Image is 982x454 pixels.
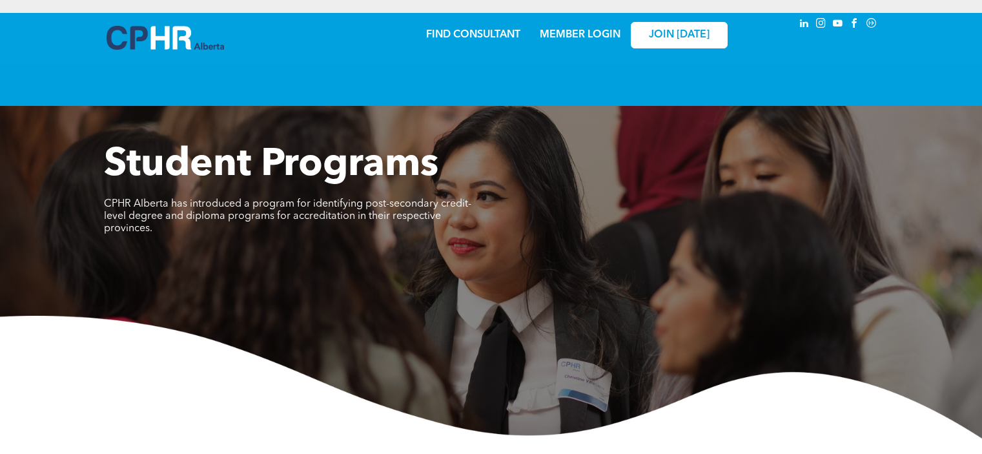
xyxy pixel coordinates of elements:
a: Social network [864,16,879,34]
a: JOIN [DATE] [631,22,728,48]
a: MEMBER LOGIN [540,30,620,40]
a: facebook [848,16,862,34]
a: youtube [831,16,845,34]
img: A blue and white logo for cp alberta [107,26,224,50]
a: instagram [814,16,828,34]
span: Student Programs [104,146,438,185]
span: CPHR Alberta has introduced a program for identifying post-secondary credit-level degree and dipl... [104,199,471,234]
a: FIND CONSULTANT [426,30,520,40]
a: linkedin [797,16,812,34]
span: JOIN [DATE] [649,29,710,41]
